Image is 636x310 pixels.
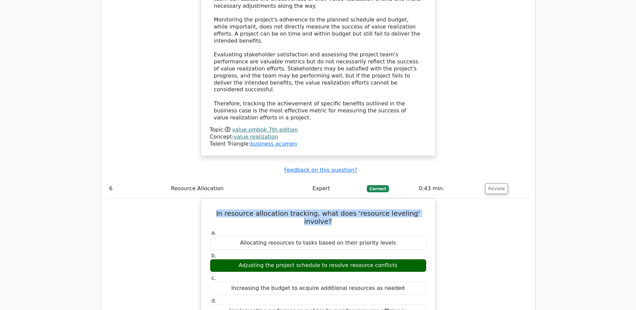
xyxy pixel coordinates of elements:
td: 6 [107,179,168,198]
div: Allocating resources to tasks based on their priority levels [210,237,426,250]
button: Review [485,184,508,194]
td: 0:43 min. [416,179,482,198]
div: Topic: [210,126,426,134]
span: d. [212,298,217,304]
td: Expert [310,179,364,198]
a: value pmbok 7th edition [232,126,298,133]
span: b. [212,252,217,259]
h5: In resource allocation tracking, what does 'resource leveling' involve? [209,209,427,225]
div: Concept: [210,134,426,141]
a: Feedback on this question? [284,167,357,173]
span: Correct [367,185,389,192]
div: Adjusting the project schedule to resolve resource conflicts [210,259,426,272]
td: Resource Allocation [168,179,310,198]
span: c. [212,275,216,281]
div: Increasing the budget to acquire additional resources as needed [210,282,426,295]
a: business acumen [250,141,297,147]
span: a. [212,229,217,236]
a: value realization [234,134,278,140]
div: Talent Triangle: [210,126,426,147]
